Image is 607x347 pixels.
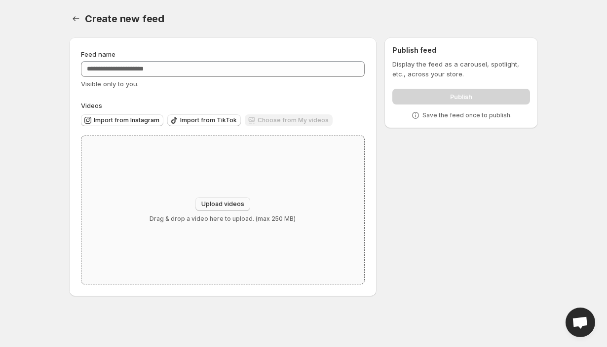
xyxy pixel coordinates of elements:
[392,59,530,79] p: Display the feed as a carousel, spotlight, etc., across your store.
[566,308,595,337] a: Open chat
[167,114,241,126] button: Import from TikTok
[69,12,83,26] button: Settings
[150,215,296,223] p: Drag & drop a video here to upload. (max 250 MB)
[195,197,250,211] button: Upload videos
[81,80,139,88] span: Visible only to you.
[85,13,164,25] span: Create new feed
[94,116,159,124] span: Import from Instagram
[392,45,530,55] h2: Publish feed
[81,102,102,109] span: Videos
[81,114,163,126] button: Import from Instagram
[180,116,237,124] span: Import from TikTok
[422,111,512,119] p: Save the feed once to publish.
[81,50,115,58] span: Feed name
[201,200,244,208] span: Upload videos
